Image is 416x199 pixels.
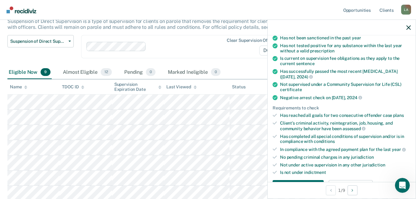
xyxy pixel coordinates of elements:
[304,170,326,175] span: indictment
[146,68,155,76] span: 0
[10,84,27,90] div: Name
[62,84,84,90] div: TDOC ID
[347,95,362,100] span: 2024
[280,56,411,66] div: Is current on supervision fee obligations as they apply to the current
[296,61,315,66] span: sentence
[273,105,411,111] div: Requirements to check
[7,66,52,79] div: Eligible Now
[326,185,336,195] button: Previous Opportunity
[393,113,404,118] span: plans
[343,126,366,131] span: assessed
[280,170,411,175] div: Is not under
[227,38,279,43] div: Clear supervision officers
[280,82,411,92] div: Not supervised under a Community Supervision for Life (CSL)
[268,182,416,198] div: 1 / 9
[280,134,411,144] div: Has completed all special conditions of supervision and/or is in compliance with
[352,35,361,40] span: year
[211,68,221,76] span: 0
[280,35,411,41] div: Has not been sanctioned in the past
[273,180,324,192] button: Generate paperwork
[123,66,157,79] div: Pending
[41,68,50,76] span: 9
[280,95,411,100] div: Negative arrest check on [DATE],
[7,18,313,30] p: Suspension of Direct Supervision is a type of supervision for clients on parole that removes the ...
[362,162,385,167] span: jurisdiction
[7,7,36,13] img: Recidiviz
[329,180,372,192] button: Update status
[314,139,335,144] span: conditions
[280,121,411,131] div: Client’s criminal activity, reintegration, job, housing, and community behavior have been
[273,180,326,192] a: Navigate to form link
[392,147,405,152] span: year
[167,66,222,79] div: Marked Ineligible
[348,185,357,195] button: Next Opportunity
[166,84,196,90] div: Last Viewed
[297,74,313,79] span: 2024)
[401,5,411,15] button: Profile dropdown button
[280,147,411,152] div: In compliance with the agreed payment plan for the last
[310,48,335,53] span: prescription
[114,82,161,92] div: Supervision Expiration Date
[280,113,411,118] div: Has reached all goals for two consecutive offender case
[280,69,411,79] div: Has successfully passed the most recent [MEDICAL_DATA] ([DATE],
[280,155,411,160] div: No pending criminal charges in any
[401,5,411,15] div: L A
[351,155,374,160] span: jurisdiction
[395,178,410,193] iframe: Intercom live chat
[280,43,411,54] div: Has not tested positive for any substance within the last year without a valid
[232,84,245,90] div: Status
[259,46,281,55] span: D61
[101,68,112,76] span: 12
[280,87,302,92] span: certificate
[62,66,113,79] div: Almost Eligible
[10,39,66,44] span: Suspension of Direct Supervision
[280,162,411,168] div: Not under active supervision in any other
